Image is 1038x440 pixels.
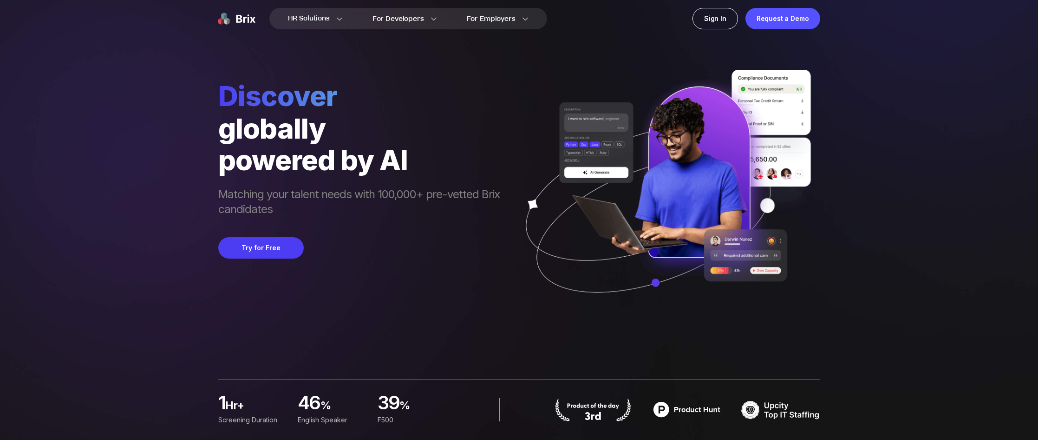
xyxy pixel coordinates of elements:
[218,187,509,219] span: Matching your talent needs with 100,000+ pre-vetted Brix candidates
[320,398,366,417] span: %
[218,415,287,425] div: Screening duration
[377,415,445,425] div: F500
[298,394,320,413] span: 46
[218,79,509,113] span: Discover
[372,14,424,24] span: For Developers
[745,8,820,29] a: Request a Demo
[509,70,820,320] img: ai generate
[298,415,366,425] div: English Speaker
[218,394,225,413] span: 1
[647,398,726,421] img: product hunt badge
[692,8,738,29] a: Sign In
[554,398,633,421] img: product hunt badge
[225,398,287,417] span: hr+
[399,398,446,417] span: %
[218,113,509,144] div: globally
[377,394,399,413] span: 39
[288,11,330,26] span: HR Solutions
[467,14,516,24] span: For Employers
[741,398,820,421] img: TOP IT STAFFING
[218,144,509,176] div: powered by AI
[218,237,304,259] button: Try for Free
